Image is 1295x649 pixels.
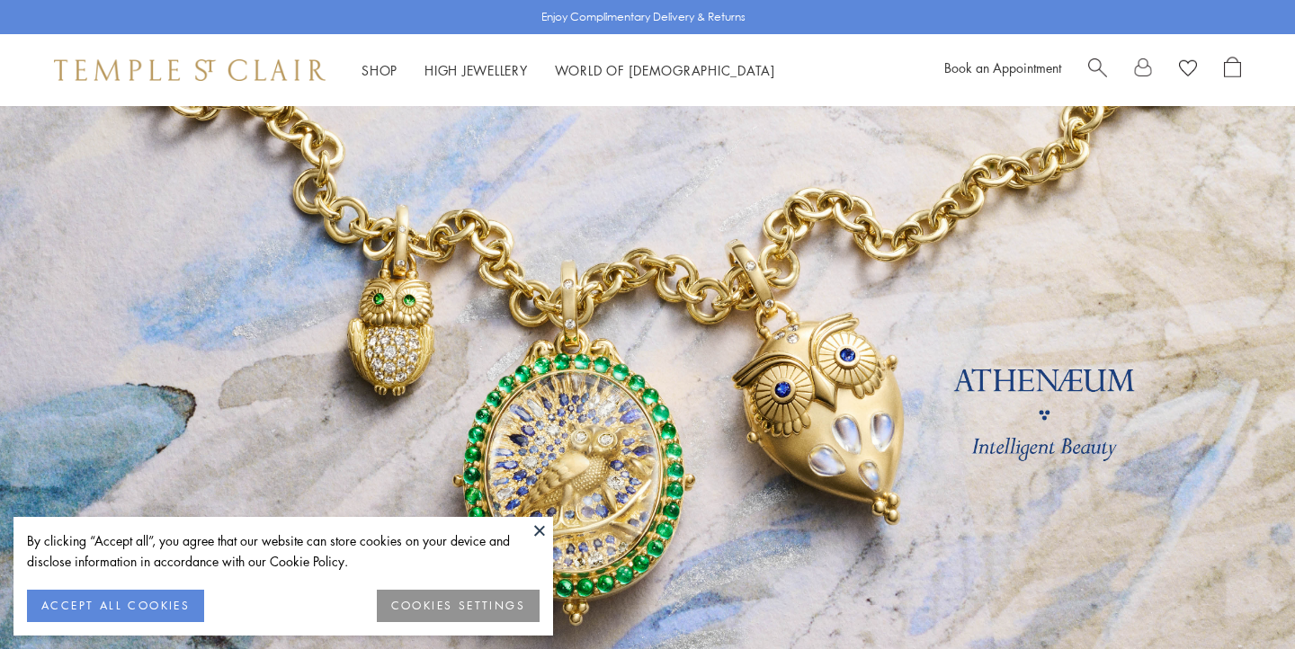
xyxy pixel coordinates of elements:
[944,58,1061,76] a: Book an Appointment
[377,590,540,622] button: COOKIES SETTINGS
[1224,57,1241,84] a: Open Shopping Bag
[1179,57,1197,84] a: View Wishlist
[54,59,326,81] img: Temple St. Clair
[362,59,775,82] nav: Main navigation
[27,530,540,572] div: By clicking “Accept all”, you agree that our website can store cookies on your device and disclos...
[362,61,397,79] a: ShopShop
[27,590,204,622] button: ACCEPT ALL COOKIES
[541,8,746,26] p: Enjoy Complimentary Delivery & Returns
[424,61,528,79] a: High JewelleryHigh Jewellery
[555,61,775,79] a: World of [DEMOGRAPHIC_DATA]World of [DEMOGRAPHIC_DATA]
[1088,57,1107,84] a: Search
